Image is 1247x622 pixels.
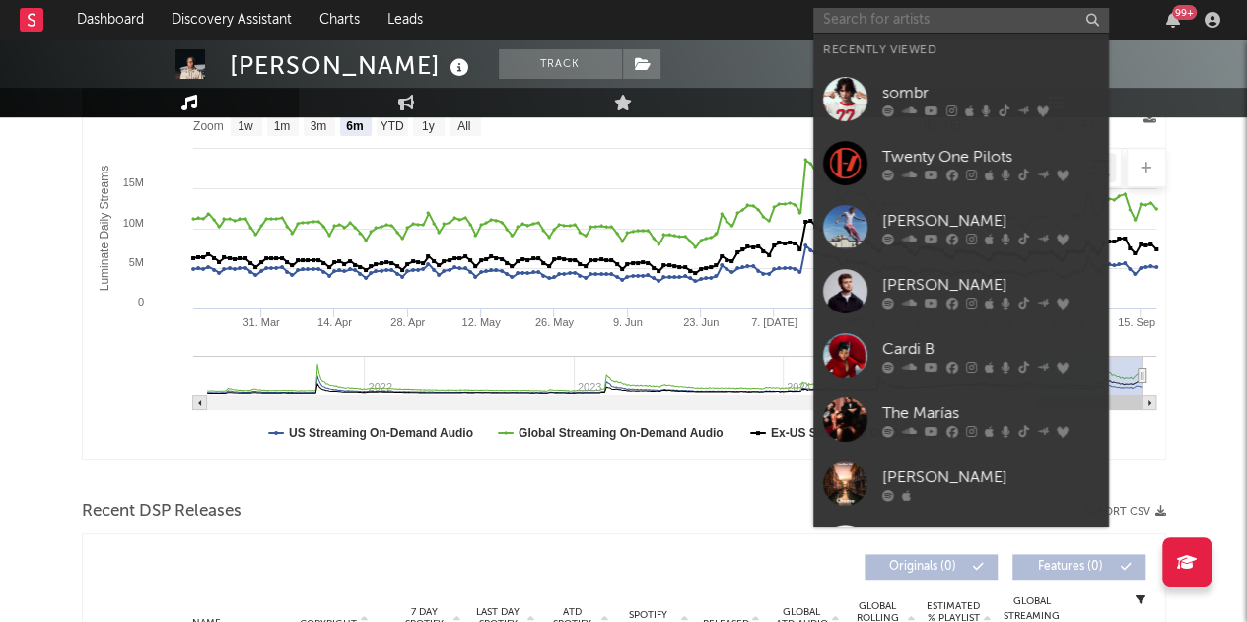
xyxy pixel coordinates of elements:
input: Search for artists [813,8,1109,33]
span: Features ( 0 ) [1025,561,1116,573]
text: 1y [421,119,434,133]
button: Features(0) [1012,554,1145,580]
text: 10M [122,217,143,229]
text: Zoom [193,119,224,133]
a: [PERSON_NAME] [813,451,1109,516]
div: Cardi B [882,337,1099,361]
text: 31. Mar [242,316,280,328]
text: YTD [380,119,403,133]
text: Luminate Daily Streams [97,166,110,291]
button: 99+ [1166,12,1180,28]
a: The Marías [813,387,1109,451]
text: All [457,119,470,133]
text: 14. Apr [316,316,351,328]
text: US Streaming On-Demand Audio [289,426,473,440]
div: [PERSON_NAME] [230,49,474,82]
div: [PERSON_NAME] [882,465,1099,489]
text: 9. Jun [612,316,642,328]
text: 15. Sep [1117,316,1154,328]
a: Cardi B [813,323,1109,387]
button: Originals(0) [865,554,998,580]
div: [PERSON_NAME] [882,273,1099,297]
text: 1m [273,119,290,133]
text: 26. May [534,316,574,328]
text: 28. Apr [390,316,425,328]
text: 1w [238,119,253,133]
text: Ex-US Streaming On-Demand Audio [770,426,973,440]
div: Recently Viewed [823,38,1099,62]
text: 0 [137,296,143,308]
text: 6m [346,119,363,133]
div: 99 + [1172,5,1197,20]
a: Gunna [813,516,1109,580]
div: sombr [882,81,1099,104]
button: Track [499,49,622,79]
span: Recent DSP Releases [82,500,242,523]
text: 3m [310,119,326,133]
a: sombr [813,67,1109,131]
svg: Luminate Daily Consumption [83,65,1166,459]
a: [PERSON_NAME] [813,259,1109,323]
button: Export CSV [1084,506,1166,518]
a: [PERSON_NAME] [813,195,1109,259]
a: Twenty One Pilots [813,131,1109,195]
div: The Marías [882,401,1099,425]
text: 23. Jun [683,316,719,328]
text: 5M [128,256,143,268]
text: 12. May [461,316,501,328]
text: Global Streaming On-Demand Audio [518,426,723,440]
div: Twenty One Pilots [882,145,1099,169]
div: [PERSON_NAME] [882,209,1099,233]
text: 7. [DATE] [750,316,797,328]
span: Originals ( 0 ) [877,561,968,573]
